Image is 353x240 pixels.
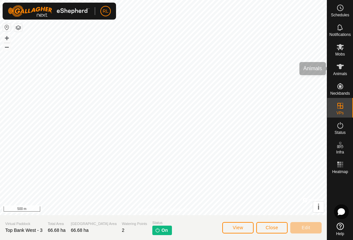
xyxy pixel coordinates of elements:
[138,207,162,213] a: Privacy Policy
[103,8,109,15] span: RL
[336,232,344,236] span: Help
[335,52,345,56] span: Mobs
[332,170,348,174] span: Heatmap
[3,24,11,31] button: Reset Map
[5,221,42,227] span: Virtual Paddock
[331,13,349,17] span: Schedules
[317,202,320,211] span: i
[333,72,347,76] span: Animals
[122,221,147,227] span: Watering Points
[327,220,353,238] a: Help
[8,5,90,17] img: Gallagher Logo
[334,131,345,135] span: Status
[256,222,288,233] button: Close
[152,220,172,226] span: Status
[71,221,117,227] span: [GEOGRAPHIC_DATA] Area
[48,228,66,233] span: 66.68 ha
[48,221,66,227] span: Total Area
[336,150,344,154] span: Infra
[329,33,351,37] span: Notifications
[266,225,278,230] span: Close
[302,225,310,230] span: Edit
[122,228,125,233] span: 2
[233,225,243,230] span: View
[222,222,254,233] button: View
[313,201,324,212] button: i
[71,228,89,233] span: 66.68 ha
[3,43,11,51] button: –
[155,228,160,233] img: turn-on
[3,34,11,42] button: +
[330,91,350,95] span: Neckbands
[161,227,168,234] span: On
[290,222,322,233] button: Edit
[5,228,42,233] span: Top Bank West - 3
[170,207,189,213] a: Contact Us
[14,24,22,32] button: Map Layers
[336,111,344,115] span: VPs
